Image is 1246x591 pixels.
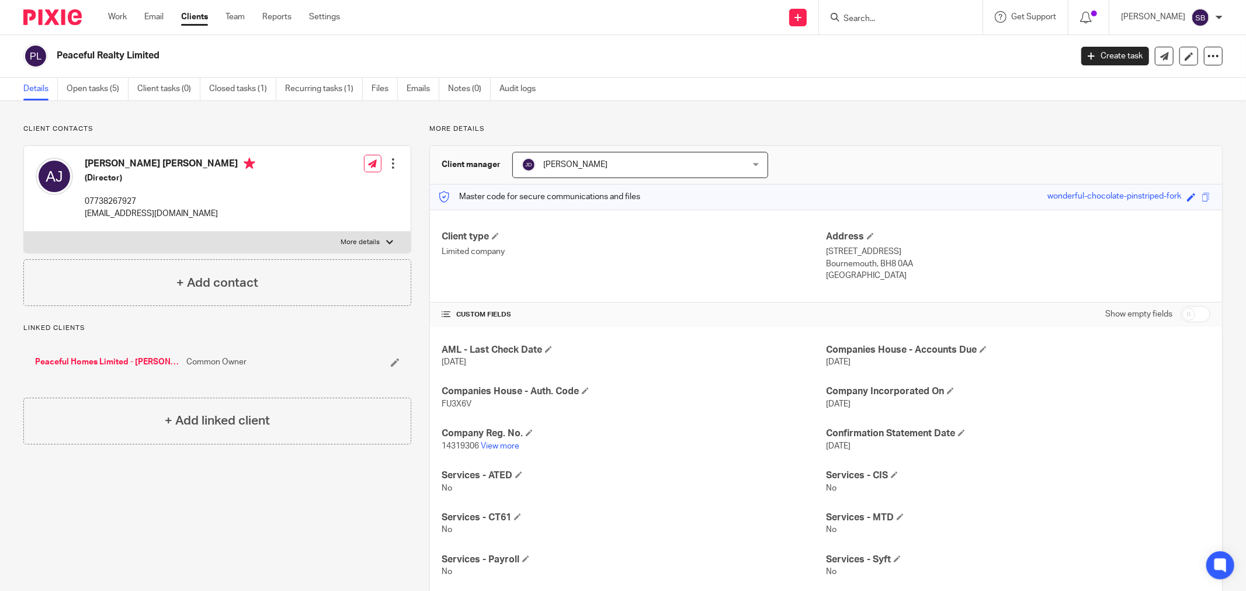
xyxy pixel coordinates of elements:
h4: Services - MTD [826,512,1210,524]
a: View more [481,442,519,450]
h4: Confirmation Statement Date [826,427,1210,440]
h4: Services - CIS [826,470,1210,482]
h4: Services - Payroll [442,554,826,566]
h4: AML - Last Check Date [442,344,826,356]
h5: (Director) [85,172,255,184]
span: No [442,484,452,492]
span: No [826,526,837,534]
p: [STREET_ADDRESS] [826,246,1210,258]
span: [PERSON_NAME] [543,161,608,169]
a: Details [23,78,58,100]
img: svg%3E [36,158,73,195]
h4: Company Reg. No. [442,427,826,440]
span: No [442,568,452,576]
span: No [826,568,837,576]
div: wonderful-chocolate-pinstriped-fork [1047,190,1181,204]
a: Work [108,11,127,23]
h4: CUSTOM FIELDS [442,310,826,319]
a: Notes (0) [448,78,491,100]
a: Create task [1081,47,1149,65]
img: svg%3E [1191,8,1210,27]
span: [DATE] [442,358,466,366]
h3: Client manager [442,159,501,171]
h2: Peaceful Realty Limited [57,50,862,62]
h4: Companies House - Auth. Code [442,385,826,398]
p: Limited company [442,246,826,258]
span: Common Owner [186,356,247,368]
span: FU3X6V [442,400,471,408]
h4: Client type [442,231,826,243]
p: Client contacts [23,124,411,134]
p: [PERSON_NAME] [1121,11,1185,23]
p: 07738267927 [85,196,255,207]
label: Show empty fields [1105,308,1172,320]
span: [DATE] [826,358,851,366]
h4: Services - CT61 [442,512,826,524]
p: [EMAIL_ADDRESS][DOMAIN_NAME] [85,208,255,220]
a: Client tasks (0) [137,78,200,100]
span: [DATE] [826,442,851,450]
a: Peaceful Homes Limited - [PERSON_NAME] [35,356,181,368]
p: Bournemouth, BH8 0AA [826,258,1210,270]
a: Open tasks (5) [67,78,129,100]
a: Team [225,11,245,23]
p: Linked clients [23,324,411,333]
a: Closed tasks (1) [209,78,276,100]
span: Get Support [1011,13,1056,21]
a: Reports [262,11,291,23]
i: Primary [244,158,255,169]
span: 14319306 [442,442,479,450]
a: Clients [181,11,208,23]
h4: Services - Syft [826,554,1210,566]
img: svg%3E [23,44,48,68]
h4: Address [826,231,1210,243]
span: [DATE] [826,400,851,408]
a: Recurring tasks (1) [285,78,363,100]
h4: [PERSON_NAME] [PERSON_NAME] [85,158,255,172]
img: svg%3E [522,158,536,172]
a: Email [144,11,164,23]
span: No [442,526,452,534]
h4: Companies House - Accounts Due [826,344,1210,356]
input: Search [842,14,947,25]
p: Master code for secure communications and files [439,191,640,203]
h4: Services - ATED [442,470,826,482]
p: More details [341,238,380,247]
h4: + Add linked client [165,412,270,430]
a: Audit logs [499,78,544,100]
a: Files [372,78,398,100]
h4: Company Incorporated On [826,385,1210,398]
a: Emails [407,78,439,100]
a: Settings [309,11,340,23]
p: More details [429,124,1223,134]
span: No [826,484,837,492]
p: [GEOGRAPHIC_DATA] [826,270,1210,281]
h4: + Add contact [176,274,258,292]
img: Pixie [23,9,82,25]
